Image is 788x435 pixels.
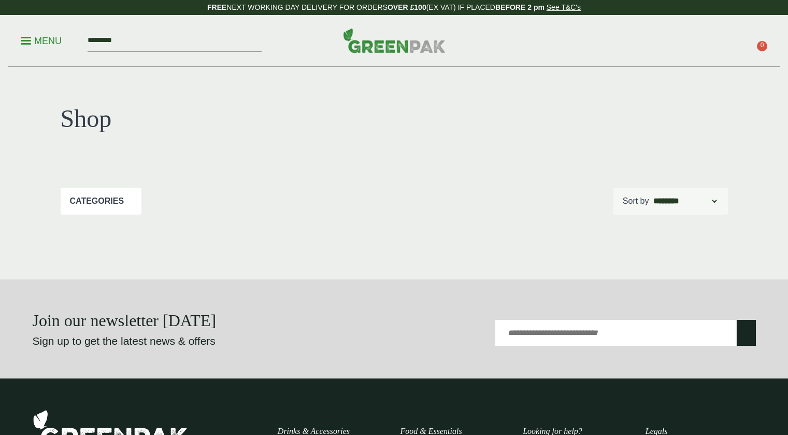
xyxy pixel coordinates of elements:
p: Menu [21,35,62,47]
strong: FREE [207,3,226,11]
span: 0 [757,41,767,51]
img: GreenPak Supplies [343,28,446,53]
select: Shop order [651,195,719,207]
a: Menu [21,35,62,45]
a: See T&C's [547,3,581,11]
p: Categories [70,195,124,207]
strong: Join our newsletter [DATE] [33,311,217,330]
strong: BEFORE 2 pm [495,3,545,11]
strong: OVER £100 [388,3,426,11]
p: Sign up to get the latest news & offers [33,333,358,349]
p: Sort by [623,195,649,207]
h1: Shop [61,104,394,134]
